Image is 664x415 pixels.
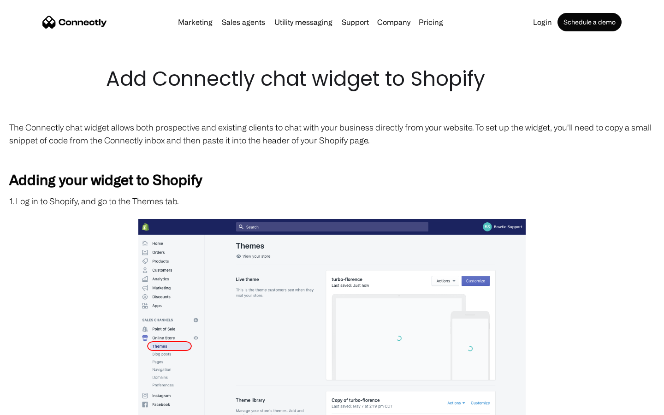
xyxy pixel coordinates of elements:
[174,18,216,26] a: Marketing
[557,13,622,31] a: Schedule a demo
[415,18,447,26] a: Pricing
[338,18,373,26] a: Support
[374,16,413,29] div: Company
[9,172,202,187] strong: Adding your widget to Shopify
[9,195,655,207] p: 1. Log in to Shopify, and go to the Themes tab.
[9,121,655,147] p: The Connectly chat widget allows both prospective and existing clients to chat with your business...
[18,399,55,412] ul: Language list
[218,18,269,26] a: Sales agents
[106,65,558,93] h1: Add Connectly chat widget to Shopify
[377,16,410,29] div: Company
[9,399,55,412] aside: Language selected: English
[529,18,556,26] a: Login
[42,15,107,29] a: home
[271,18,336,26] a: Utility messaging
